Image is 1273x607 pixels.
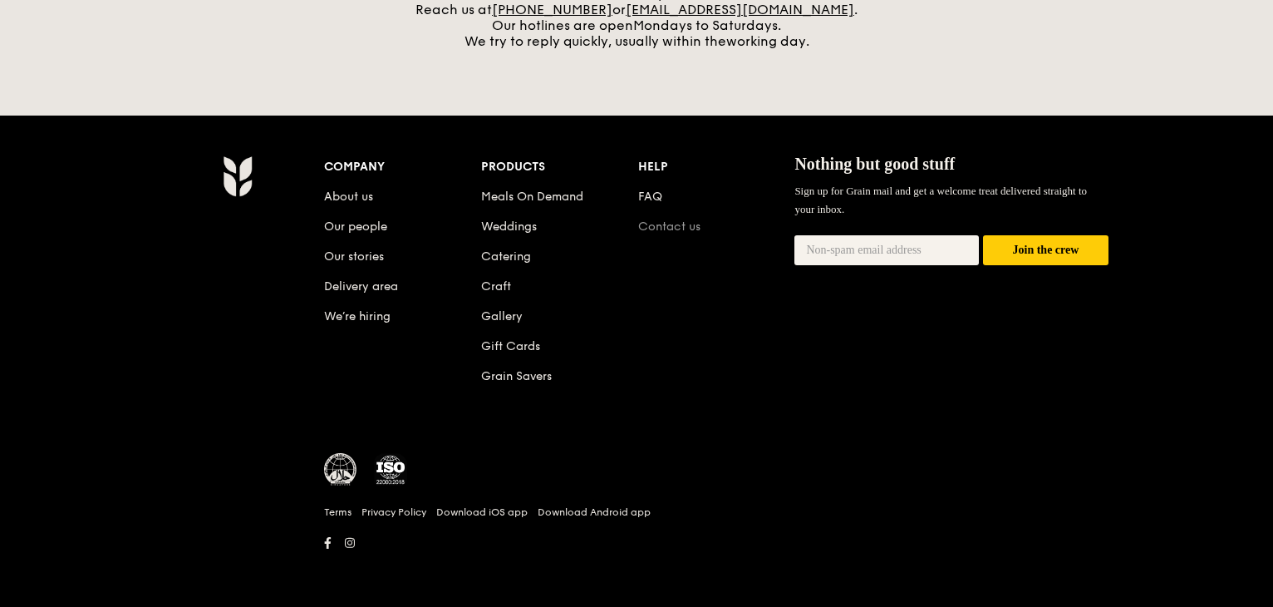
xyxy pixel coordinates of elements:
a: Delivery area [324,279,398,294]
div: Help [638,155,795,179]
a: FAQ [638,190,662,204]
input: Non-spam email address [794,235,979,265]
a: Grain Savers [481,369,552,383]
a: Our stories [324,249,384,264]
a: Gift Cards [481,339,540,353]
div: Products [481,155,638,179]
a: [EMAIL_ADDRESS][DOMAIN_NAME] [626,2,854,17]
span: Nothing but good stuff [794,155,955,173]
a: Privacy Policy [361,506,426,519]
a: [PHONE_NUMBER] [492,2,612,17]
a: Contact us [638,220,700,234]
a: Download iOS app [436,506,528,519]
a: We’re hiring [324,309,391,323]
a: Craft [481,279,511,294]
a: Gallery [481,309,523,323]
div: Company [324,155,481,179]
a: Download Android app [538,506,651,519]
span: Sign up for Grain mail and get a welcome treat delivered straight to your inbox. [794,185,1087,215]
img: ISO Certified [374,453,407,486]
a: Catering [481,249,531,264]
span: working day. [726,33,809,49]
a: Our people [324,220,387,234]
a: Terms [324,506,351,519]
img: MUIS Halal Certified [324,453,357,486]
a: About us [324,190,373,204]
button: Join the crew [983,235,1108,266]
h6: Revision [158,555,1115,568]
a: Meals On Demand [481,190,583,204]
span: Mondays to Saturdays. [633,17,781,33]
img: Grain [223,155,252,197]
a: Weddings [481,220,537,234]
